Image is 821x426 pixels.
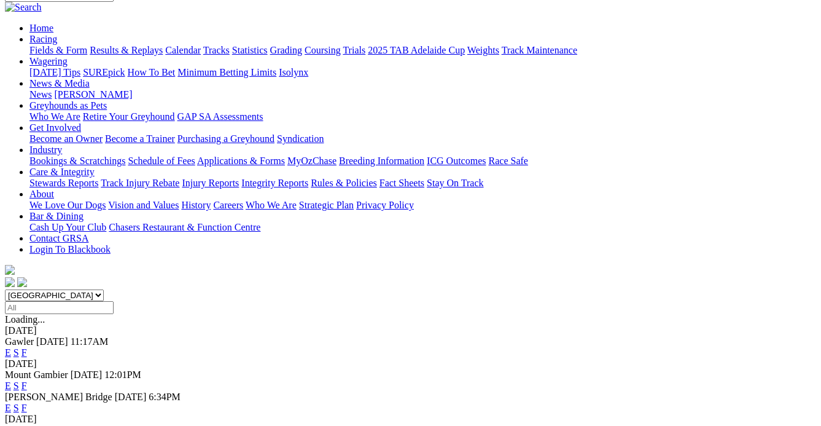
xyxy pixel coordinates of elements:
[29,189,54,199] a: About
[29,244,111,254] a: Login To Blackbook
[29,200,106,210] a: We Love Our Dogs
[427,156,486,166] a: ICG Outcomes
[104,369,141,380] span: 12:01PM
[427,178,483,188] a: Stay On Track
[5,265,15,275] img: logo-grsa-white.png
[305,45,341,55] a: Coursing
[232,45,268,55] a: Statistics
[5,381,11,391] a: E
[29,122,81,133] a: Get Involved
[165,45,201,55] a: Calendar
[29,78,90,89] a: News & Media
[29,178,98,188] a: Stewards Reports
[177,67,276,77] a: Minimum Betting Limits
[299,200,354,210] a: Strategic Plan
[21,403,27,413] a: F
[109,222,260,232] a: Chasers Restaurant & Function Centre
[115,392,147,402] span: [DATE]
[29,89,816,100] div: News & Media
[5,369,68,380] span: Mount Gambier
[17,277,27,287] img: twitter.svg
[5,277,15,287] img: facebook.svg
[246,200,297,210] a: Who We Are
[14,381,19,391] a: S
[5,414,816,425] div: [DATE]
[502,45,577,55] a: Track Maintenance
[128,156,195,166] a: Schedule of Fees
[488,156,527,166] a: Race Safe
[29,133,816,144] div: Get Involved
[29,89,52,100] a: News
[29,23,53,33] a: Home
[14,403,19,413] a: S
[467,45,499,55] a: Weights
[181,200,211,210] a: History
[29,100,107,111] a: Greyhounds as Pets
[182,178,239,188] a: Injury Reports
[270,45,302,55] a: Grading
[29,222,816,233] div: Bar & Dining
[29,67,816,78] div: Wagering
[5,314,45,325] span: Loading...
[177,111,263,122] a: GAP SA Assessments
[128,67,176,77] a: How To Bet
[29,34,57,44] a: Racing
[108,200,179,210] a: Vision and Values
[5,392,112,402] span: [PERSON_NAME] Bridge
[29,144,62,155] a: Industry
[343,45,365,55] a: Trials
[29,167,95,177] a: Care & Integrity
[29,67,80,77] a: [DATE] Tips
[90,45,163,55] a: Results & Replays
[101,178,179,188] a: Track Injury Rebate
[29,133,103,144] a: Become an Owner
[83,111,175,122] a: Retire Your Greyhound
[241,178,308,188] a: Integrity Reports
[29,156,125,166] a: Bookings & Scratchings
[5,347,11,358] a: E
[83,67,125,77] a: SUREpick
[177,133,274,144] a: Purchasing a Greyhound
[197,156,285,166] a: Applications & Forms
[5,358,816,369] div: [DATE]
[29,111,816,122] div: Greyhounds as Pets
[29,178,816,189] div: Care & Integrity
[21,347,27,358] a: F
[29,56,68,66] a: Wagering
[5,403,11,413] a: E
[379,178,424,188] a: Fact Sheets
[29,233,88,243] a: Contact GRSA
[29,200,816,211] div: About
[29,156,816,167] div: Industry
[29,111,80,122] a: Who We Are
[203,45,230,55] a: Tracks
[71,336,109,347] span: 11:17AM
[149,392,181,402] span: 6:34PM
[5,325,816,336] div: [DATE]
[21,381,27,391] a: F
[29,45,87,55] a: Fields & Form
[311,178,377,188] a: Rules & Policies
[5,301,114,314] input: Select date
[277,133,324,144] a: Syndication
[105,133,175,144] a: Become a Trainer
[29,45,816,56] div: Racing
[29,222,106,232] a: Cash Up Your Club
[14,347,19,358] a: S
[71,369,103,380] span: [DATE]
[213,200,243,210] a: Careers
[339,156,424,166] a: Breeding Information
[279,67,308,77] a: Isolynx
[5,2,42,13] img: Search
[5,336,34,347] span: Gawler
[368,45,465,55] a: 2025 TAB Adelaide Cup
[287,156,337,166] a: MyOzChase
[356,200,414,210] a: Privacy Policy
[54,89,132,100] a: [PERSON_NAME]
[29,211,84,221] a: Bar & Dining
[36,336,68,347] span: [DATE]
